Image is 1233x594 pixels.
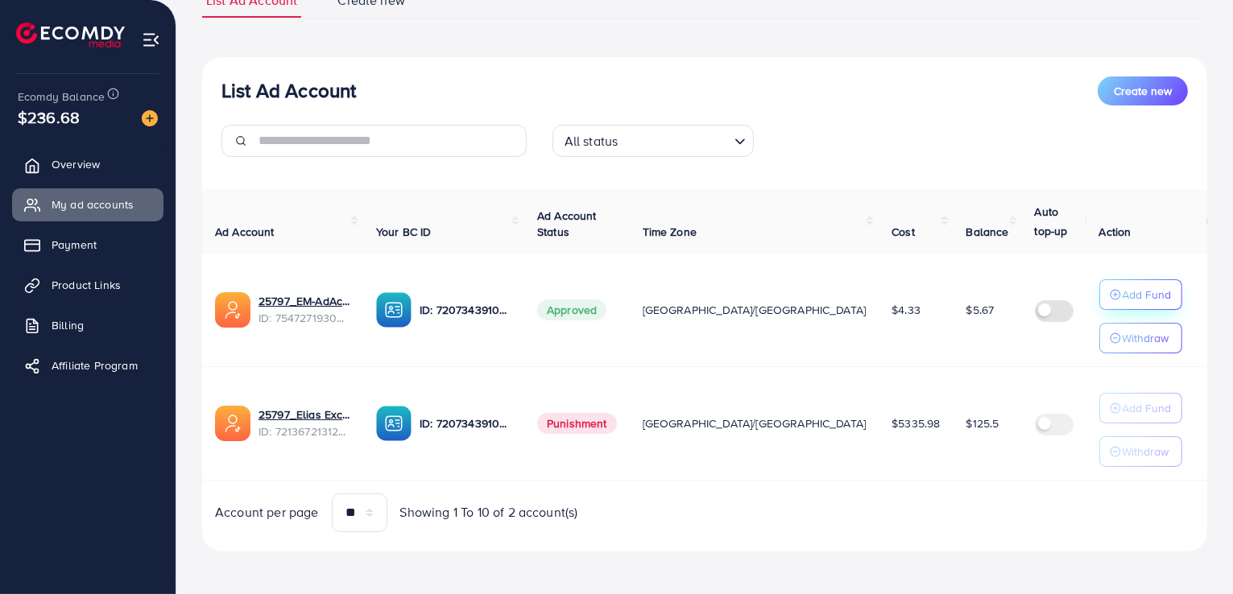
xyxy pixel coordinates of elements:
[12,309,163,341] a: Billing
[1035,202,1082,241] p: Auto top-up
[1123,442,1169,461] p: Withdraw
[259,423,350,439] span: ID: 7213672131225845762
[142,31,160,49] img: menu
[52,277,121,293] span: Product Links
[12,349,163,382] a: Affiliate Program
[215,224,275,240] span: Ad Account
[215,503,319,522] span: Account per page
[1114,83,1172,99] span: Create new
[215,406,250,441] img: ic-ads-acc.e4c84228.svg
[12,148,163,180] a: Overview
[259,310,350,326] span: ID: 7547271930966392849
[623,126,727,153] input: Search for option
[643,415,867,431] span: [GEOGRAPHIC_DATA]/[GEOGRAPHIC_DATA]
[12,229,163,261] a: Payment
[52,357,138,373] span: Affiliate Program
[892,415,940,431] span: $5335.98
[1099,393,1182,423] button: Add Fund
[561,130,622,153] span: All status
[537,413,617,434] span: Punishment
[1123,328,1169,348] p: Withdraw
[52,156,100,172] span: Overview
[259,293,350,326] div: <span class='underline'>25797_EM-AdAcc-02_1757236227748</span></br>7547271930966392849
[376,292,412,328] img: ic-ba-acc.ded83a64.svg
[12,269,163,301] a: Product Links
[892,302,921,318] span: $4.33
[18,105,80,129] span: $236.68
[52,196,134,212] span: My ad accounts
[1123,398,1172,418] p: Add Fund
[643,224,697,240] span: Time Zone
[16,23,125,47] img: logo
[420,300,511,320] p: ID: 7207343910824378369
[966,415,999,431] span: $125.5
[892,224,915,240] span: Cost
[1099,436,1182,467] button: Withdraw
[259,293,350,309] a: 25797_EM-AdAcc-02_1757236227748
[259,406,350,439] div: <span class='underline'>25797_Elias Excited media_1679944075357</span></br>7213672131225845762
[18,89,105,105] span: Ecomdy Balance
[52,317,84,333] span: Billing
[142,110,158,126] img: image
[221,79,356,102] h3: List Ad Account
[1098,76,1188,105] button: Create new
[376,224,432,240] span: Your BC ID
[400,503,578,522] span: Showing 1 To 10 of 2 account(s)
[1165,522,1221,582] iframe: Chat
[215,292,250,328] img: ic-ads-acc.e4c84228.svg
[552,125,754,157] div: Search for option
[1099,224,1132,240] span: Action
[259,406,350,423] a: 25797_Elias Excited media_1679944075357
[376,406,412,441] img: ic-ba-acc.ded83a64.svg
[1123,285,1172,304] p: Add Fund
[12,188,163,221] a: My ad accounts
[52,237,97,253] span: Payment
[420,414,511,433] p: ID: 7207343910824378369
[1099,279,1182,310] button: Add Fund
[537,299,606,320] span: Approved
[537,208,597,240] span: Ad Account Status
[1099,323,1182,353] button: Withdraw
[966,224,1009,240] span: Balance
[643,302,867,318] span: [GEOGRAPHIC_DATA]/[GEOGRAPHIC_DATA]
[966,302,995,318] span: $5.67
